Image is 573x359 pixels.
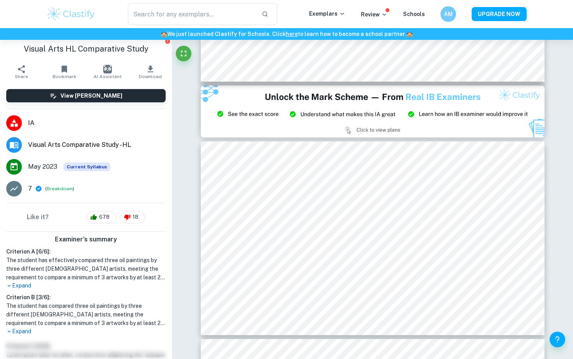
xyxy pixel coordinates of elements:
h6: AM [444,10,453,18]
button: UPGRADE NOW [472,7,527,21]
button: Bookmark [43,61,86,83]
span: Current Syllabus [64,163,110,171]
span: AI Assistant [94,74,122,79]
span: IA [28,118,166,128]
span: Download [139,74,162,79]
h6: Criterion A [ 6 / 6 ]: [6,247,166,256]
div: This exemplar is based on the current syllabus. Feel free to refer to it for inspiration/ideas wh... [64,163,110,171]
span: 678 [95,213,114,221]
div: 18 [120,211,145,223]
a: Schools [403,11,425,17]
h6: View [PERSON_NAME] [60,91,122,100]
span: 18 [128,213,143,221]
h6: Like it? [27,213,49,222]
p: Review [361,10,387,19]
button: Download [129,61,172,83]
p: Expand [6,282,166,290]
span: May 2023 [28,162,57,171]
img: Ad [201,86,545,137]
img: AI Assistant [103,65,112,73]
span: 🏫 [161,31,167,37]
p: Expand [6,327,166,336]
span: Bookmark [53,74,76,79]
a: here [286,31,298,37]
h6: We just launched Clastify for Schools. Click to learn how to become a school partner. [2,30,571,38]
button: AI Assistant [86,61,129,83]
p: Exemplars [309,9,345,18]
button: AM [440,6,456,22]
button: View [PERSON_NAME] [6,89,166,102]
span: Share [15,74,28,79]
h1: The student has compared three oil paintings by three different [DEMOGRAPHIC_DATA] artists, meeti... [6,302,166,327]
img: Clastify logo [46,6,96,22]
button: Fullscreen [176,46,191,61]
button: Breakdown [47,185,73,192]
p: 7 [28,184,32,193]
button: Report issue [164,38,170,44]
h1: The student has effectively compared three oil paintings by three different [DEMOGRAPHIC_DATA] ar... [6,256,166,282]
span: ( ) [45,185,74,193]
h6: Examiner's summary [3,235,169,244]
div: 678 [87,211,116,223]
h1: Visual Arts HL Comparative Study [6,43,166,55]
input: Search for any exemplars... [128,3,255,25]
span: 🏫 [406,31,413,37]
button: Help and Feedback [550,332,565,347]
span: Visual Arts Comparative Study - HL [28,140,166,150]
h6: Criterion B [ 3 / 6 ]: [6,293,166,302]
